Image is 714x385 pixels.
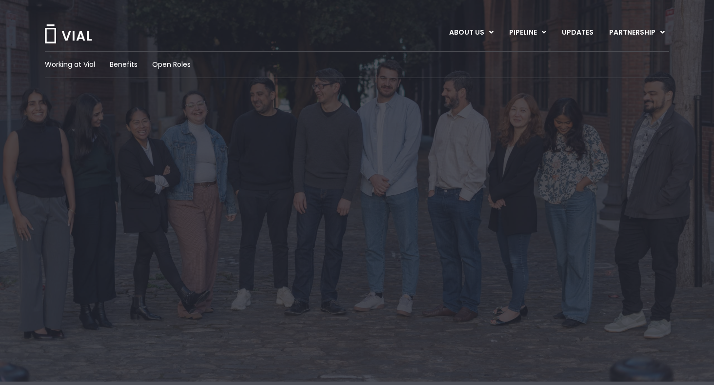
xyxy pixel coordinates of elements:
[44,24,93,43] img: Vial Logo
[501,24,554,41] a: PIPELINEMenu Toggle
[554,24,601,41] a: UPDATES
[441,24,501,41] a: ABOUT USMenu Toggle
[152,60,191,70] a: Open Roles
[110,60,138,70] a: Benefits
[45,60,95,70] a: Working at Vial
[601,24,673,41] a: PARTNERSHIPMenu Toggle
